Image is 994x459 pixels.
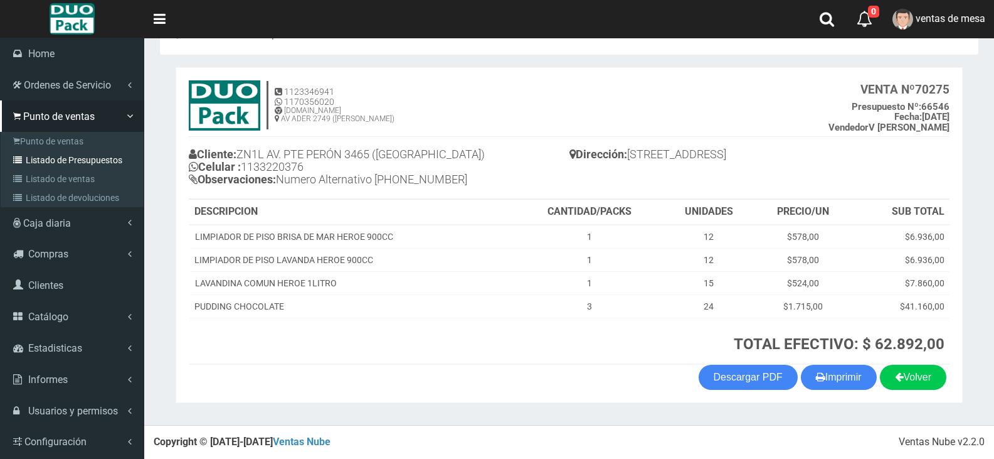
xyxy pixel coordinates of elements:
span: ventas de mesa [916,13,985,24]
span: Compras [28,248,68,260]
a: Volver [880,365,946,390]
a: Ventas Nube [273,436,330,448]
b: 70275 [860,82,949,97]
a: Punto de ventas [4,132,144,151]
td: LIMPIADOR DE PISO BRISA DE MAR HEROE 900CC [189,225,516,249]
td: 1 [516,248,664,271]
th: UNIDADES [663,200,754,225]
td: $524,00 [754,271,852,294]
a: Listado de Presupuestos [4,151,144,170]
a: Listado de devoluciones [4,188,144,207]
td: $6.936,00 [852,225,949,249]
b: Dirección: [569,148,627,161]
strong: Presupuesto Nº: [852,101,921,112]
img: User Image [892,9,913,30]
span: Catálogo [28,311,68,323]
h4: [STREET_ADDRESS] [569,145,950,167]
b: Celular : [189,160,241,173]
td: $41.160,00 [852,294,949,318]
th: SUB TOTAL [852,200,949,225]
span: Informes [28,374,68,386]
td: $1.715,00 [754,294,852,318]
td: 24 [663,294,754,318]
td: 15 [663,271,754,294]
span: 0 [868,6,879,18]
th: PRECIO/UN [754,200,852,225]
b: [DATE] [894,111,949,122]
span: Punto de ventas [23,111,95,122]
td: $7.860,00 [852,271,949,294]
b: Observaciones: [189,173,276,186]
a: Descargar PDF [699,365,798,390]
th: DESCRIPCION [189,200,516,225]
span: Estadisticas [28,342,82,354]
strong: TOTAL EFECTIVO: $ 62.892,00 [734,335,944,353]
td: $578,00 [754,225,852,249]
span: Caja diaria [23,217,71,229]
td: 1 [516,271,664,294]
span: Clientes [28,279,63,291]
span: Home [28,48,55,60]
strong: Vendedor [828,122,869,133]
span: Usuarios y permisos [28,405,118,417]
td: 12 [663,225,754,249]
div: Ventas Nube v2.2.0 [899,435,985,450]
strong: VENTA Nº [860,82,915,97]
h6: [DOMAIN_NAME] AV ADER 2749 ([PERSON_NAME]) [275,107,394,123]
b: V [PERSON_NAME] [828,122,949,133]
span: Ordenes de Servicio [24,79,111,91]
td: LIMPIADOR DE PISO LAVANDA HEROE 900CC [189,248,516,271]
strong: Copyright © [DATE]-[DATE] [154,436,330,448]
a: Listado de ventas [4,170,144,188]
h5: 1123346941 1170356020 [275,87,394,107]
b: 66546 [852,101,949,112]
th: CANTIDAD/PACKS [516,200,664,225]
img: 15ec80cb8f772e35c0579ae6ae841c79.jpg [189,80,260,131]
img: Logo grande [50,3,94,35]
b: Cliente: [189,148,236,161]
td: LAVANDINA COMUN HEROE 1LITRO [189,271,516,294]
td: 12 [663,248,754,271]
button: Imprimir [801,365,877,390]
td: 3 [516,294,664,318]
td: $6.936,00 [852,248,949,271]
td: $578,00 [754,248,852,271]
strong: Fecha: [894,111,922,122]
h4: ZN1L AV. PTE PERÓN 3465 ([GEOGRAPHIC_DATA]) 1133220376 Numero Alternativo [PHONE_NUMBER] [189,145,569,192]
td: PUDDING CHOCOLATE [189,294,516,318]
td: 1 [516,225,664,249]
